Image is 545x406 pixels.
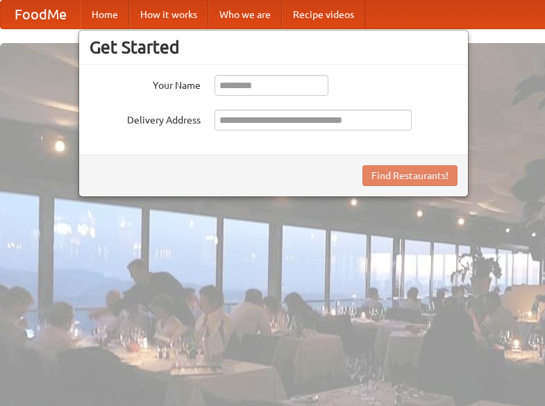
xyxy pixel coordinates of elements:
[282,1,365,28] a: Recipe videos
[81,1,129,28] a: Home
[90,110,201,127] label: Delivery Address
[129,1,208,28] a: How it works
[90,37,458,58] h3: Get Started
[362,165,458,186] button: Find Restaurants!
[90,75,201,92] label: Your Name
[208,1,282,28] a: Who we are
[1,1,81,28] a: FoodMe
